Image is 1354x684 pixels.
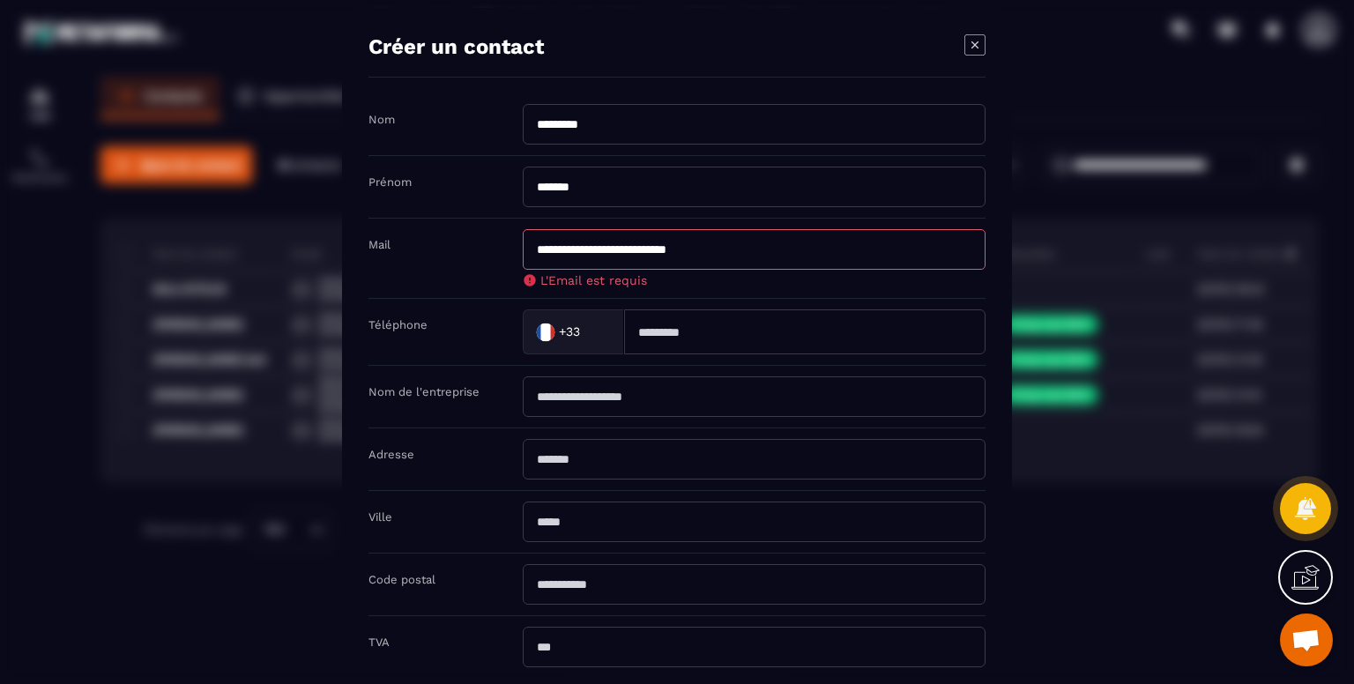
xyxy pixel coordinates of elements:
input: Search for option [584,318,606,345]
span: L'Email est requis [540,273,647,287]
img: Country Flag [528,314,563,349]
label: Prénom [368,175,412,189]
div: Search for option [523,309,624,354]
label: Ville [368,510,392,524]
label: Adresse [368,448,414,461]
div: Ouvrir le chat [1280,613,1333,666]
label: Nom de l'entreprise [368,385,480,398]
span: +33 [559,323,580,341]
label: Mail [368,238,391,251]
label: TVA [368,636,390,649]
label: Téléphone [368,318,428,331]
label: Code postal [368,573,435,586]
h4: Créer un contact [368,34,544,59]
label: Nom [368,113,395,126]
